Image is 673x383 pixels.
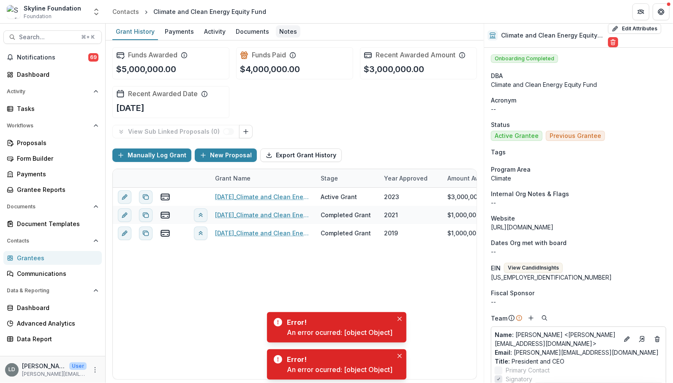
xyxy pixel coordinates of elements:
button: Manually Log Grant [112,148,191,162]
button: Search [539,313,550,323]
span: Dates Org met with board [491,238,567,247]
span: Website [491,214,515,223]
button: Link Grants [239,125,253,138]
div: An error ocurred: [object Object] [287,327,393,337]
h2: Funds Awarded [128,51,177,59]
button: edit [118,208,131,222]
div: Amount Awarded [442,174,502,183]
div: $3,000,000.00 [447,192,490,201]
button: Edit [622,334,632,344]
a: Payments [161,24,197,40]
a: Contacts [109,5,142,18]
p: President and CEO [495,357,662,366]
div: Grantee Reports [17,185,95,194]
button: New Proposal [195,148,257,162]
div: -- [491,297,666,306]
button: More [90,365,100,375]
div: 2023 [384,192,399,201]
div: 2019 [384,229,398,237]
div: Lisa Dinh [8,367,15,372]
span: Foundation [24,13,52,20]
span: Search... [19,34,76,41]
button: Delete [608,37,618,47]
p: [PERSON_NAME] [22,361,66,370]
span: Email: [495,349,512,356]
h2: Recent Awarded Amount [376,51,455,59]
p: User [69,362,87,370]
button: Edit Attributes [608,24,661,34]
h2: Recent Awarded Date [128,90,198,98]
p: -- [491,198,666,207]
div: Stage [316,169,379,187]
button: View CandidInsights [504,263,563,273]
a: [DATE]_Climate and Clean Energy Equity Fund_3000000 [215,192,311,201]
div: Grant Name [210,174,256,183]
span: Acronym [491,96,516,105]
span: Status [491,120,510,129]
p: Team [491,314,507,323]
a: Grant History [112,24,158,40]
div: Contacts [112,7,139,16]
a: [URL][DOMAIN_NAME] [491,224,553,231]
p: [PERSON_NAME] <[PERSON_NAME][EMAIL_ADDRESS][DOMAIN_NAME]> [495,330,619,348]
div: Tasks [17,104,95,113]
a: Form Builder [3,151,102,165]
p: Climate [491,174,666,183]
button: Duplicate proposal [139,208,153,222]
div: $1,000,000.00 [447,229,489,237]
button: Search... [3,30,102,44]
span: Activity [7,89,90,94]
div: Error! [287,354,390,364]
div: ⌘ + K [79,32,96,42]
div: Activity [201,25,229,38]
button: Open Data & Reporting [3,284,102,297]
a: Go to contact [635,332,649,346]
span: 69 [88,53,98,62]
button: Open Activity [3,85,102,98]
p: $5,000,000.00 [116,63,176,76]
div: Amount Awarded [442,169,506,187]
div: Data Report [17,334,95,343]
a: Email: [PERSON_NAME][EMAIL_ADDRESS][DOMAIN_NAME] [495,348,659,357]
button: View linked parent [194,227,207,240]
div: Error! [287,317,390,327]
a: Payments [3,167,102,181]
div: Grant History [112,25,158,38]
button: Close [395,351,405,361]
a: Documents [232,24,272,40]
span: Tags [491,148,506,156]
div: Payments [17,170,95,178]
a: Grantees [3,251,102,265]
button: Open Workflows [3,119,102,132]
span: Name : [495,331,514,338]
span: Internal Org Notes & Flags [491,189,569,198]
span: Fiscal Sponsor [491,289,534,297]
a: Activity [201,24,229,40]
p: [DATE] [116,102,144,114]
p: $4,000,000.00 [240,63,300,76]
button: Partners [632,3,649,20]
div: Year approved [379,169,442,187]
a: Advanced Analytics [3,316,102,330]
p: [PERSON_NAME][EMAIL_ADDRESS][DOMAIN_NAME] [22,370,87,378]
button: View Sub Linked Proposals (0) [112,125,240,138]
a: Communications [3,267,102,281]
div: Grant Name [210,169,316,187]
div: Skyline Foundation [24,4,81,13]
a: Document Templates [3,217,102,231]
button: Add [526,313,536,323]
div: Dashboard [17,303,95,312]
span: Workflows [7,123,90,129]
div: Climate and Clean Energy Equity Fund [491,80,666,89]
span: Primary Contact [506,366,550,375]
a: Grantee Reports [3,183,102,197]
p: EIN [491,264,501,272]
div: Form Builder [17,154,95,163]
button: Open entity switcher [90,3,102,20]
span: Data & Reporting [7,288,90,294]
button: view-payments [160,210,170,220]
div: Year approved [379,174,433,183]
h2: Climate and Clean Energy Equity Fund [501,32,605,39]
a: Dashboard [3,67,102,81]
